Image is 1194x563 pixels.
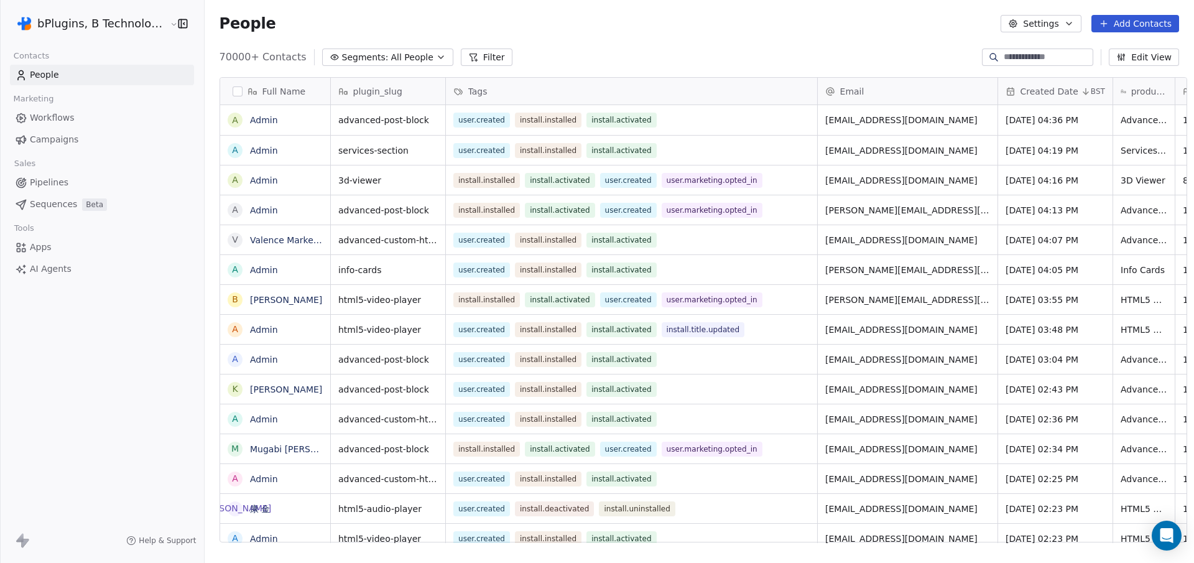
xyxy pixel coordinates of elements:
[1121,144,1167,157] span: Services Section
[139,536,196,546] span: Help & Support
[1006,383,1105,396] span: [DATE] 02:43 PM
[1152,521,1182,551] div: Open Intercom Messenger
[338,443,438,455] span: advanced-post-block
[453,203,520,218] span: install.installed
[599,292,656,307] span: user.created
[1006,264,1105,276] span: [DATE] 04:05 PM
[1121,323,1167,336] span: HTML5 Video Player
[586,113,656,128] span: install.activated
[353,85,402,98] span: plugin_slug
[453,322,510,337] span: user.created
[220,105,331,543] div: grid
[1121,294,1167,306] span: HTML5 Video Player
[453,292,520,307] span: install.installed
[232,174,238,187] div: A
[1121,204,1167,216] span: Advanced Post Block
[825,174,990,187] span: [EMAIL_ADDRESS][DOMAIN_NAME]
[1006,473,1105,485] span: [DATE] 02:25 PM
[338,294,438,306] span: html5-video-player
[232,532,238,545] div: A
[338,503,438,515] span: html5-audio-player
[1131,85,1167,98] span: product_name
[250,325,278,335] a: Admin
[250,504,270,514] a: 康 金
[1006,204,1105,216] span: [DATE] 04:13 PM
[1121,413,1167,426] span: Advanced Custom HTML
[453,263,510,277] span: user.created
[338,353,438,366] span: advanced-post-block
[515,113,581,128] span: install.installed
[825,413,990,426] span: [EMAIL_ADDRESS][DOMAIN_NAME]
[338,234,438,246] span: advanced-custom-html
[1121,533,1167,545] span: HTML5 Video Player
[250,414,278,424] a: Admin
[126,536,196,546] a: Help & Support
[30,133,78,146] span: Campaigns
[825,443,990,455] span: [EMAIL_ADDRESS][DOMAIN_NAME]
[30,241,52,254] span: Apps
[586,263,656,277] span: install.activated
[825,503,990,515] span: [EMAIL_ADDRESS][DOMAIN_NAME]
[515,143,581,158] span: install.installed
[1006,533,1105,545] span: [DATE] 02:23 PM
[586,412,656,427] span: install.activated
[661,442,762,457] span: user.marketing.opted_in
[10,172,194,193] a: Pipelines
[453,501,510,516] span: user.created
[515,352,581,367] span: install.installed
[1121,174,1167,187] span: 3D Viewer
[825,323,990,336] span: [EMAIL_ADDRESS][DOMAIN_NAME]
[1006,234,1105,246] span: [DATE] 04:07 PM
[1006,503,1105,515] span: [DATE] 02:23 PM
[338,174,438,187] span: 3d-viewer
[453,113,510,128] span: user.created
[1121,234,1167,246] span: Advanced Custom HTML
[825,144,990,157] span: [EMAIL_ADDRESS][DOMAIN_NAME]
[1006,174,1105,187] span: [DATE] 04:16 PM
[825,353,990,366] span: [EMAIL_ADDRESS][DOMAIN_NAME]
[231,442,238,455] div: M
[586,322,656,337] span: install.activated
[250,265,278,275] a: Admin
[9,219,39,238] span: Tools
[250,534,278,544] a: Admin
[825,234,990,246] span: [EMAIL_ADDRESS][DOMAIN_NAME]
[1006,413,1105,426] span: [DATE] 02:36 PM
[586,472,656,486] span: install.activated
[525,173,595,188] span: install.activated
[338,413,438,426] span: advanced-custom-html
[1121,114,1167,126] span: Advanced Post Block
[515,501,594,516] span: install.deactivated
[818,78,997,105] div: Email
[599,501,675,516] span: install.uninstalled
[232,203,238,216] div: A
[661,203,762,218] span: user.marketing.opted_in
[453,173,520,188] span: install.installed
[515,322,581,337] span: install.installed
[1113,78,1175,105] div: product_name
[338,144,438,157] span: services-section
[232,233,238,246] div: V
[30,68,59,81] span: People
[250,146,278,156] a: Admin
[220,78,330,105] div: Full Name
[453,531,510,546] span: user.created
[331,78,445,105] div: plugin_slug
[525,292,595,307] span: install.activated
[220,14,276,33] span: People
[525,203,595,218] span: install.activated
[461,49,512,66] button: Filter
[825,473,990,485] span: [EMAIL_ADDRESS][DOMAIN_NAME]
[338,264,438,276] span: info-cards
[515,233,581,248] span: install.installed
[515,472,581,486] span: install.installed
[599,173,656,188] span: user.created
[232,114,238,127] div: A
[10,108,194,128] a: Workflows
[825,204,990,216] span: [PERSON_NAME][EMAIL_ADDRESS][DOMAIN_NAME]
[8,90,59,108] span: Marketing
[825,294,990,306] span: [PERSON_NAME][EMAIL_ADDRESS][DOMAIN_NAME]
[453,233,510,248] span: user.created
[232,293,238,306] div: b
[220,50,307,65] span: 70000+ Contacts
